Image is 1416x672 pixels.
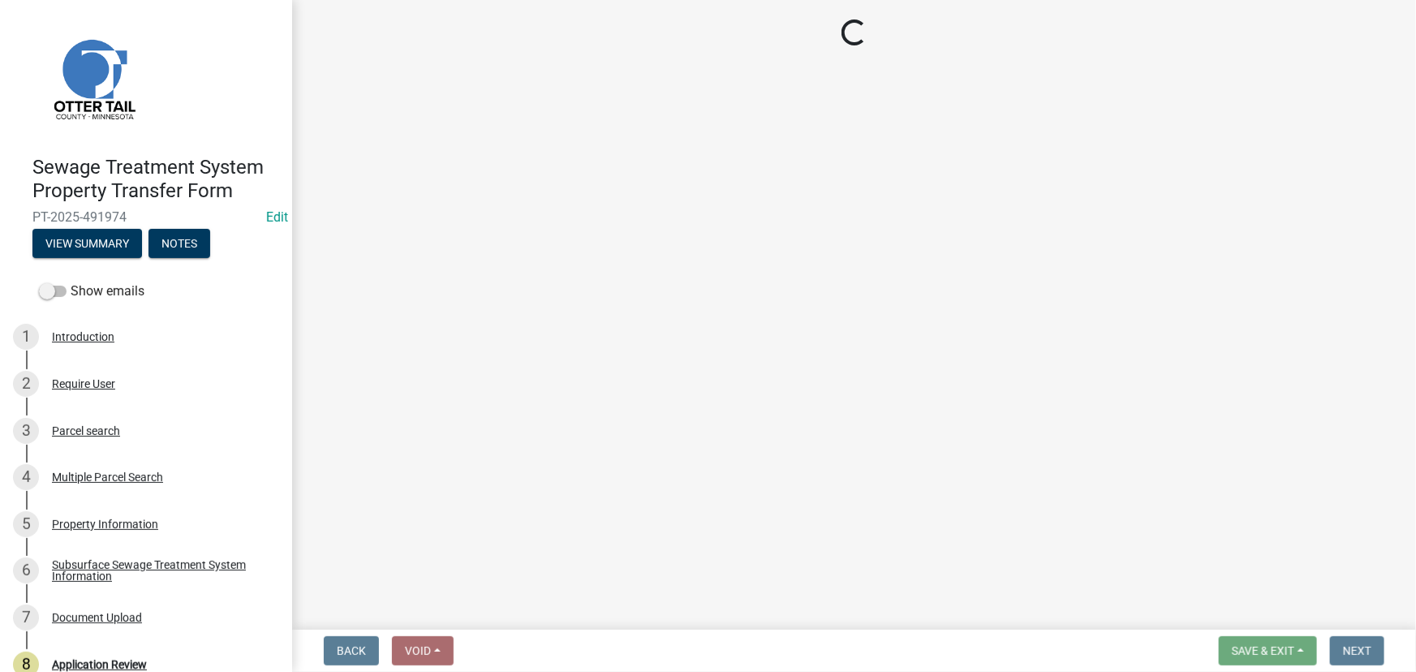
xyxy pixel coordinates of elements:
div: Require User [52,378,115,390]
div: 7 [13,605,39,631]
img: Otter Tail County, Minnesota [32,17,154,139]
button: Save & Exit [1219,636,1317,666]
div: Document Upload [52,612,142,623]
span: Back [337,644,366,657]
button: Void [392,636,454,666]
label: Show emails [39,282,144,301]
span: Save & Exit [1232,644,1294,657]
div: 5 [13,511,39,537]
wm-modal-confirm: Edit Application Number [266,209,288,225]
wm-modal-confirm: Summary [32,238,142,251]
button: Notes [148,229,210,258]
div: 3 [13,418,39,444]
button: View Summary [32,229,142,258]
span: Next [1343,644,1371,657]
h4: Sewage Treatment System Property Transfer Form [32,156,279,203]
div: Introduction [52,331,114,342]
button: Back [324,636,379,666]
div: Parcel search [52,425,120,437]
div: Property Information [52,519,158,530]
span: PT-2025-491974 [32,209,260,225]
div: 4 [13,464,39,490]
button: Next [1330,636,1384,666]
div: 2 [13,371,39,397]
div: 1 [13,324,39,350]
div: Subsurface Sewage Treatment System Information [52,559,266,582]
wm-modal-confirm: Notes [148,238,210,251]
div: Application Review [52,659,147,670]
span: Void [405,644,431,657]
div: Multiple Parcel Search [52,472,163,483]
div: 6 [13,558,39,584]
a: Edit [266,209,288,225]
